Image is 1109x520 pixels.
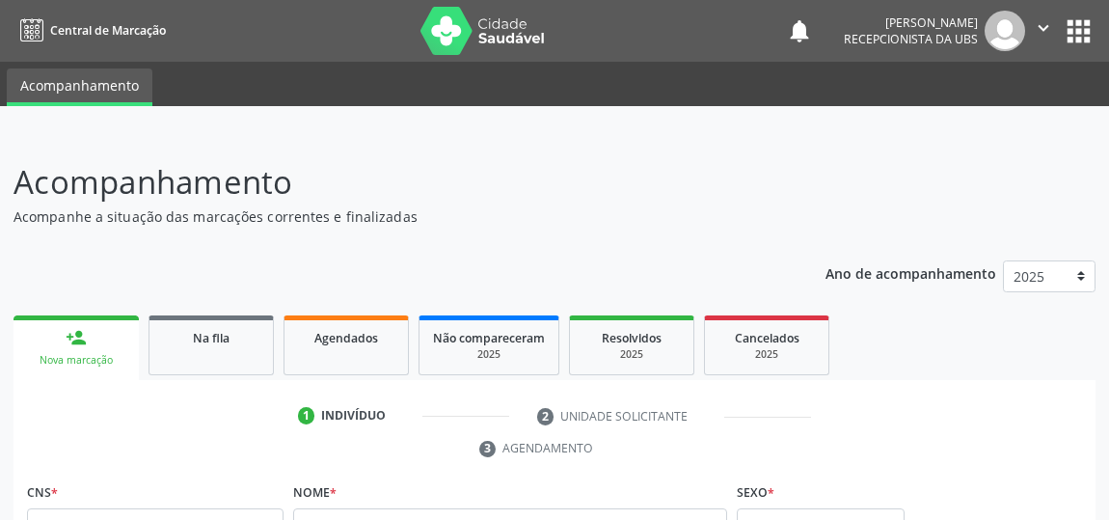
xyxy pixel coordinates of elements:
[1033,17,1054,39] i: 
[718,347,815,362] div: 2025
[314,330,378,346] span: Agendados
[298,407,315,424] div: 1
[321,407,386,424] div: Indivíduo
[737,479,774,508] label: Sexo
[27,353,125,368] div: Nova marcação
[14,206,771,227] p: Acompanhe a situação das marcações correntes e finalizadas
[433,330,545,346] span: Não compareceram
[844,14,978,31] div: [PERSON_NAME]
[433,347,545,362] div: 2025
[14,158,771,206] p: Acompanhamento
[786,17,813,44] button: notifications
[1062,14,1095,48] button: apps
[193,330,230,346] span: Na fila
[844,31,978,47] span: Recepcionista da UBS
[14,14,166,46] a: Central de Marcação
[7,68,152,106] a: Acompanhamento
[602,330,662,346] span: Resolvidos
[985,11,1025,51] img: img
[825,260,996,285] p: Ano de acompanhamento
[1025,11,1062,51] button: 
[50,22,166,39] span: Central de Marcação
[583,347,680,362] div: 2025
[293,479,337,508] label: Nome
[735,330,799,346] span: Cancelados
[66,327,87,348] div: person_add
